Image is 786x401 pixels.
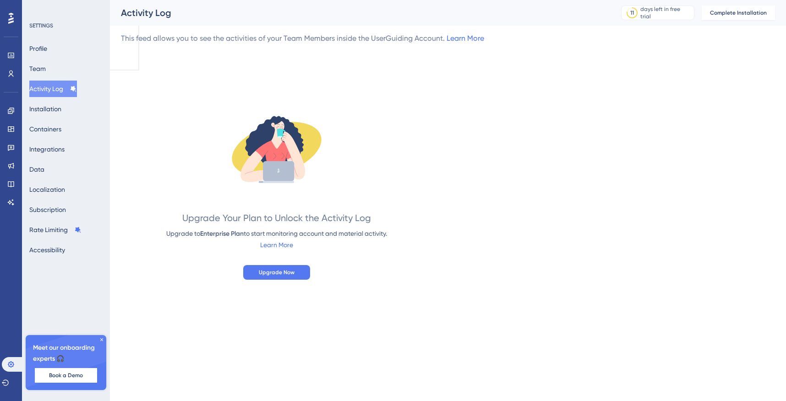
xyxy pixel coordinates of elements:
button: Subscription [29,201,66,218]
div: SETTINGS [29,22,104,29]
div: This feed allows you to see the activities of your Team Members inside the UserGuiding Account. [121,33,484,44]
div: 11 [630,9,634,16]
button: Localization [29,181,65,198]
button: Data [29,161,44,178]
div: Upgrade to to start monitoring account and material activity. [166,228,387,239]
div: days left in free trial [640,5,691,20]
a: Learn More [447,34,484,43]
span: Enterprise Plan [200,230,244,238]
span: Meet our onboarding experts 🎧 [33,342,99,364]
button: Accessibility [29,242,65,258]
button: Activity Log [29,81,77,97]
div: Activity Log [121,6,598,19]
button: Rate Limiting [29,222,82,238]
button: Team [29,60,46,77]
div: Upgrade Your Plan to Unlock the Activity Log [182,211,371,224]
a: Learn More [260,241,293,249]
span: Book a Demo [49,372,83,379]
button: Profile [29,40,47,57]
span: Upgrade Now [259,269,295,276]
button: Complete Installation [702,5,775,20]
button: Book a Demo [35,368,97,383]
button: Containers [29,121,61,137]
span: Complete Installation [710,9,767,16]
button: Integrations [29,141,65,157]
button: Upgrade Now [243,265,310,280]
button: Installation [29,101,61,117]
